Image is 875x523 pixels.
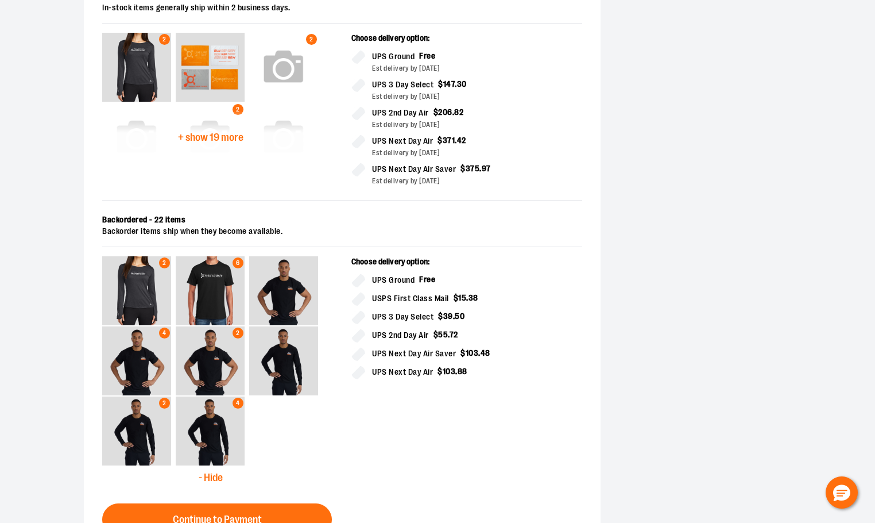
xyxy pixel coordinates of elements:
div: Est delivery by [DATE] [372,91,582,102]
img: Unisex Staff Performance Short Sleeve Tee [249,256,318,325]
p: Choose delivery option: [351,33,582,50]
input: USPS First Class Mail$15.38 [351,292,365,306]
span: $ [460,164,466,173]
div: Est delivery by [DATE] [372,63,582,74]
span: 206 [438,107,452,117]
div: Backordered - 22 items [102,214,582,226]
span: . [455,79,457,89]
span: UPS Next Day Air Saver [372,163,456,176]
span: UPS Ground [372,50,415,63]
input: UPS Next Day Air Saver$375.97Est delivery by [DATE] [351,163,365,176]
span: 375 [466,164,480,173]
input: UPS Next Day Air$103.88 [351,366,365,379]
input: UPS GroundFree [351,274,365,287]
span: 103 [443,367,456,376]
span: UPS 2nd Day Air [372,329,429,342]
span: $ [438,79,443,89]
span: $ [454,293,459,302]
input: UPS 3 Day Select$39.50 [351,310,365,324]
img: Staff Pulse Long Sleeve Tee [102,256,171,325]
img: Unisex Staff Short Sleeve Tee [176,256,245,325]
div: 2 [233,104,243,115]
img: Staff Pulse Long Sleeve Tee [102,33,171,102]
div: 4 [233,398,243,409]
span: $ [433,107,439,117]
img: Unisex Staff Performance Long Sleeve Tee [176,397,245,466]
span: 88 [458,367,467,376]
span: $ [437,367,443,376]
div: 6 [233,257,243,268]
span: 72 [450,330,458,339]
input: UPS 3 Day Select$147.30Est delivery by [DATE] [351,78,365,92]
span: 39 [443,312,453,321]
img: lululemon Classic-Fit Cotton-Blend Tee [102,103,171,172]
div: 4 [159,328,170,339]
span: $ [460,348,466,357]
img: Promo Towels - Pack of 96 [176,33,245,102]
img: Unisex Staff Performance Long Sleeve Tee [102,397,171,466]
span: 55 [438,330,448,339]
span: 371 [443,136,455,145]
input: UPS 2nd Day Air$55.72 [351,329,365,343]
input: UPS Next Day Air Saver$103.48 [351,347,365,361]
img: Unisex Staff Performance Long Sleeve Tee [249,326,318,395]
img: lululemon Classic-Fit Cotton-Blend Tee [249,103,318,172]
div: 2 [233,328,243,339]
span: 38 [469,293,478,302]
img: lululemon Classic-Fit Cotton-Blend Tee [176,103,245,172]
span: UPS Next Day Air [372,134,433,148]
div: 2 [159,257,170,268]
p: Choose delivery option: [351,256,582,274]
span: 97 [482,164,491,173]
span: Free [419,51,435,60]
span: . [466,293,469,302]
div: Backorder items ship when they become available. [102,226,582,237]
span: 103 [466,348,479,357]
img: lululemon Classic-Fit Cotton-Blend Tee [249,33,318,102]
span: UPS Ground [372,274,415,287]
span: . [455,136,457,145]
span: UPS 3 Day Select [372,310,433,324]
div: Est delivery by [DATE] [372,176,582,186]
div: In-stock items generally ship within 2 business days. [102,2,582,14]
span: 15 [458,293,466,302]
span: . [478,348,481,357]
input: UPS Next Day Air$371.42Est delivery by [DATE] [351,134,365,148]
div: Est delivery by [DATE] [372,148,582,158]
div: 2 [159,398,170,409]
img: Unisex Staff Performance Short Sleeve Tee [176,326,245,395]
span: . [479,164,482,173]
span: 42 [457,136,466,145]
img: Unisex Staff Performance Short Sleeve Tee [102,326,171,395]
input: UPS 2nd Day Air$206.82Est delivery by [DATE] [351,106,365,120]
span: + show 19 more [178,132,243,143]
span: $ [433,330,439,339]
span: 30 [457,79,467,89]
span: . [448,330,450,339]
span: $ [438,312,443,321]
button: - Hide [102,467,333,490]
span: USPS First Class Mail [372,292,449,305]
span: UPS 2nd Day Air [372,106,429,120]
span: 50 [455,312,464,321]
div: 2 [306,34,317,45]
div: 2 [159,34,170,45]
button: Hello, have a question? Let’s chat. [826,476,858,509]
span: . [455,367,458,376]
span: - Hide [199,472,223,483]
span: . [453,312,455,321]
span: Free [419,275,435,284]
span: $ [437,136,443,145]
span: 147 [443,79,455,89]
div: Est delivery by [DATE] [372,120,582,130]
span: UPS Next Day Air [372,366,433,379]
input: UPS GroundFreeEst delivery by [DATE] [351,50,365,64]
span: 48 [481,348,490,357]
span: . [452,107,455,117]
span: UPS Next Day Air Saver [372,347,456,360]
span: 82 [454,107,463,117]
span: UPS 3 Day Select [372,78,433,91]
button: + show 19 more [102,110,333,165]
